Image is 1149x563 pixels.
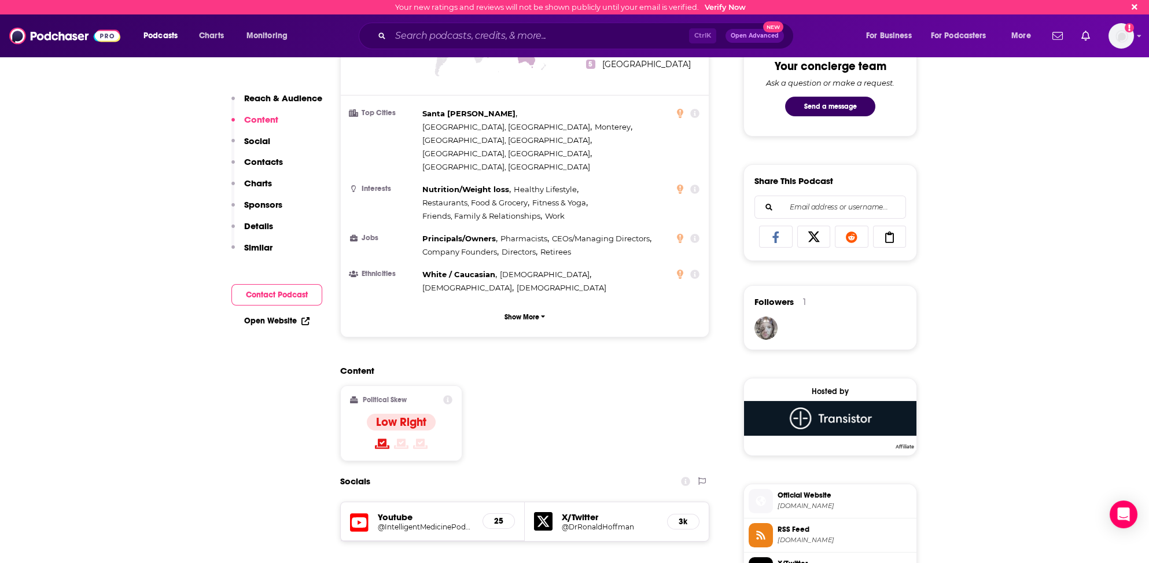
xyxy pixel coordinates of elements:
[677,517,690,527] h5: 3k
[766,78,894,87] div: Ask a question or make a request.
[231,284,322,306] button: Contact Podcast
[231,220,273,242] button: Details
[562,512,658,522] h5: X/Twitter
[778,502,912,510] span: drhoffman.com
[422,234,496,243] span: Principals/Owners
[422,147,592,160] span: ,
[749,523,912,547] a: RSS Feed[DOMAIN_NAME]
[778,536,912,544] span: drhoffman.com
[422,183,511,196] span: ,
[754,175,833,186] h3: Share This Podcast
[244,93,322,104] p: Reach & Audience
[602,59,691,69] span: [GEOGRAPHIC_DATA]
[231,135,270,157] button: Social
[422,211,540,220] span: Friends, Family & Relationships
[754,317,778,340] img: GoodSirWill
[1109,23,1134,49] button: Show profile menu
[873,226,907,248] a: Copy Link
[231,242,272,263] button: Similar
[754,196,906,219] div: Search followers
[422,268,497,281] span: ,
[376,415,426,429] h4: Low Right
[514,185,577,194] span: Healthy Lifestyle
[395,3,746,12] div: Your new ratings and reviews will not be shown publicly until your email is verified.
[893,443,916,450] span: Affiliate
[350,270,418,278] h3: Ethnicities
[797,226,831,248] a: Share on X/Twitter
[514,183,579,196] span: ,
[759,226,793,248] a: Share on Facebook
[586,60,595,69] span: 5
[9,25,120,47] img: Podchaser - Follow, Share and Rate Podcasts
[517,283,606,292] span: [DEMOGRAPHIC_DATA]
[244,199,282,210] p: Sponsors
[595,122,631,131] span: Monterey
[1110,501,1137,528] div: Open Intercom Messenger
[422,109,515,118] span: Santa [PERSON_NAME]
[422,134,592,147] span: ,
[595,120,632,134] span: ,
[778,524,912,535] span: RSS Feed
[143,28,178,44] span: Podcasts
[231,156,283,178] button: Contacts
[500,268,591,281] span: ,
[502,245,537,259] span: ,
[246,28,288,44] span: Monitoring
[835,226,868,248] a: Share on Reddit
[350,306,699,328] button: Show More
[422,247,497,256] span: Company Founders
[244,178,272,189] p: Charts
[532,196,588,209] span: ,
[540,247,571,256] span: Retirees
[562,522,658,531] a: @DrRonaldHoffman
[191,27,231,45] a: Charts
[422,122,590,131] span: [GEOGRAPHIC_DATA], [GEOGRAPHIC_DATA]
[1048,26,1067,46] a: Show notifications dropdown
[422,196,529,209] span: ,
[1109,23,1134,49] img: User Profile
[754,296,794,307] span: Followers
[422,270,495,279] span: White / Caucasian
[350,109,418,117] h3: Top Cities
[500,234,547,243] span: Pharmacists
[422,198,528,207] span: Restaurants, Food & Grocery
[744,387,916,396] div: Hosted by
[545,211,565,220] span: Work
[492,516,505,526] h5: 25
[244,156,283,167] p: Contacts
[244,135,270,146] p: Social
[244,114,278,125] p: Content
[1003,27,1045,45] button: open menu
[238,27,303,45] button: open menu
[763,21,784,32] span: New
[422,120,592,134] span: ,
[422,232,498,245] span: ,
[340,470,370,492] h2: Socials
[500,232,549,245] span: ,
[744,401,916,448] a: Transistor
[1125,23,1134,32] svg: Email not verified
[231,199,282,220] button: Sponsors
[231,178,272,199] button: Charts
[422,283,512,292] span: [DEMOGRAPHIC_DATA]
[370,23,805,49] div: Search podcasts, credits, & more...
[778,490,912,501] span: Official Website
[378,512,473,522] h5: Youtube
[775,59,886,73] div: Your concierge team
[422,245,499,259] span: ,
[689,28,716,43] span: Ctrl K
[785,97,875,116] button: Send a message
[422,162,590,171] span: [GEOGRAPHIC_DATA], [GEOGRAPHIC_DATA]
[532,198,586,207] span: Fitness & Yoga
[552,232,651,245] span: ,
[135,27,193,45] button: open menu
[363,396,407,404] h2: Political Skew
[803,297,806,307] div: 1
[350,185,418,193] h3: Interests
[378,522,473,531] a: @IntelligentMedicinePodcast
[350,234,418,242] h3: Jobs
[231,93,322,114] button: Reach & Audience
